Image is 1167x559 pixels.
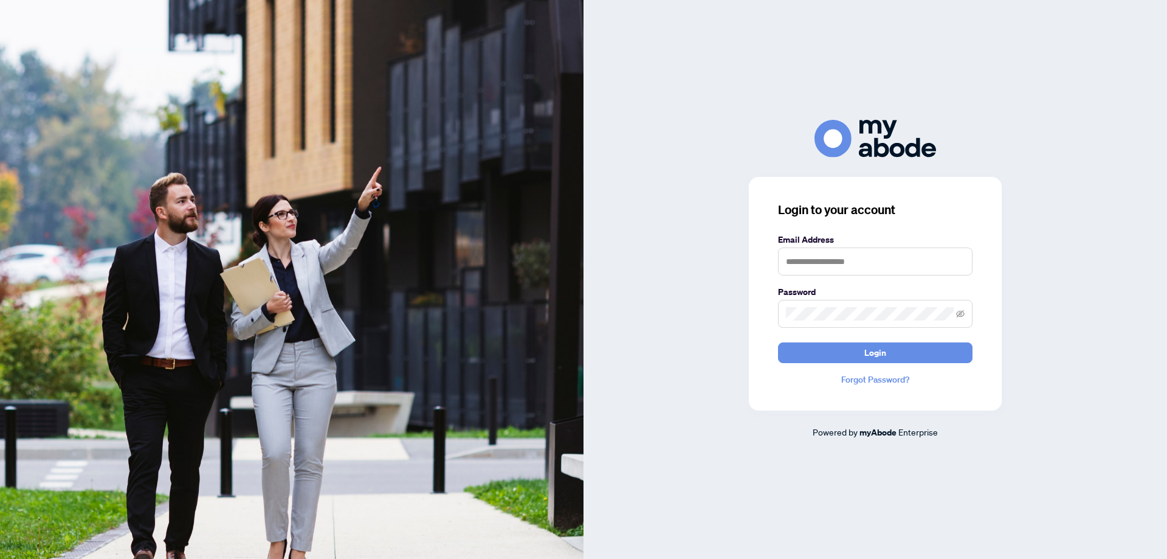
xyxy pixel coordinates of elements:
[778,233,972,246] label: Email Address
[813,426,858,437] span: Powered by
[778,342,972,363] button: Login
[814,120,936,157] img: ma-logo
[864,343,886,363] span: Login
[956,310,965,318] span: eye-invisible
[859,426,897,439] a: myAbode
[898,426,938,437] span: Enterprise
[778,285,972,299] label: Password
[778,373,972,386] a: Forgot Password?
[778,201,972,218] h3: Login to your account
